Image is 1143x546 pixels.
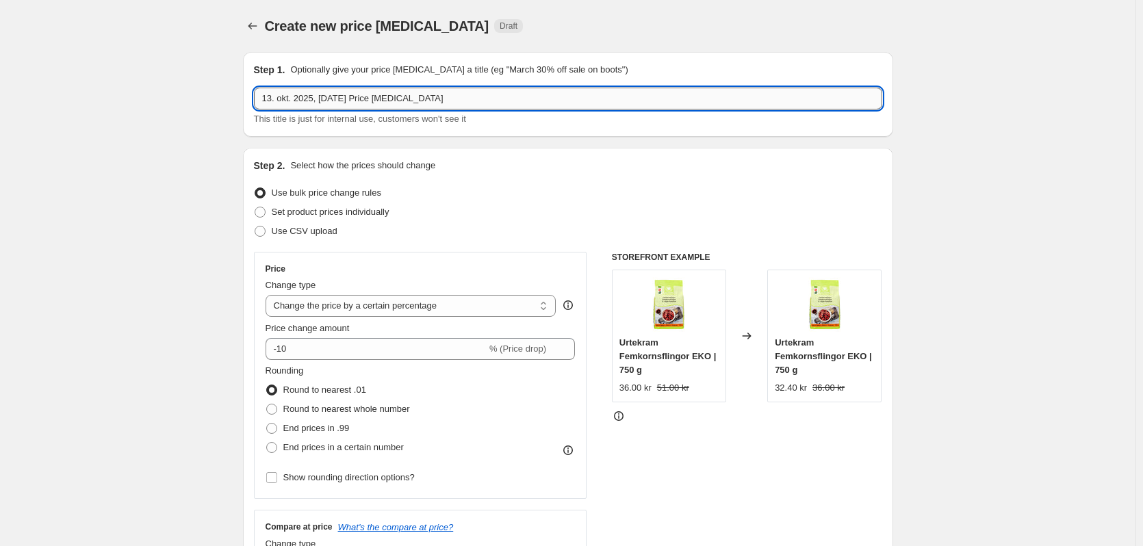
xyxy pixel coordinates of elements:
span: End prices in .99 [283,423,350,433]
div: help [561,298,575,312]
strike: 36.00 kr [812,381,845,395]
span: Change type [266,280,316,290]
h2: Step 1. [254,63,285,77]
input: 30% off holiday sale [254,88,882,109]
h3: Price [266,263,285,274]
img: d22fa0b6-36f0-4966-be27-01786ca9a172_80x.jpg [641,277,696,332]
div: 36.00 kr [619,381,652,395]
h3: Compare at price [266,521,333,532]
strike: 51.00 kr [657,381,689,395]
input: -15 [266,338,487,360]
span: End prices in a certain number [283,442,404,452]
span: Price change amount [266,323,350,333]
div: 32.40 kr [775,381,807,395]
img: d22fa0b6-36f0-4966-be27-01786ca9a172_80x.jpg [797,277,852,332]
span: Urtekram Femkornsflingor EKO | 750 g [775,337,872,375]
span: Create new price [MEDICAL_DATA] [265,18,489,34]
span: % (Price drop) [489,343,546,354]
span: Round to nearest whole number [283,404,410,414]
span: Use CSV upload [272,226,337,236]
h2: Step 2. [254,159,285,172]
span: Round to nearest .01 [283,385,366,395]
p: Select how the prices should change [290,159,435,172]
button: Price change jobs [243,16,262,36]
span: Use bulk price change rules [272,187,381,198]
span: Rounding [266,365,304,376]
span: Urtekram Femkornsflingor EKO | 750 g [619,337,717,375]
h6: STOREFRONT EXAMPLE [612,252,882,263]
p: Optionally give your price [MEDICAL_DATA] a title (eg "March 30% off sale on boots") [290,63,628,77]
span: This title is just for internal use, customers won't see it [254,114,466,124]
span: Show rounding direction options? [283,472,415,482]
span: Draft [500,21,517,31]
span: Set product prices individually [272,207,389,217]
button: What's the compare at price? [338,522,454,532]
